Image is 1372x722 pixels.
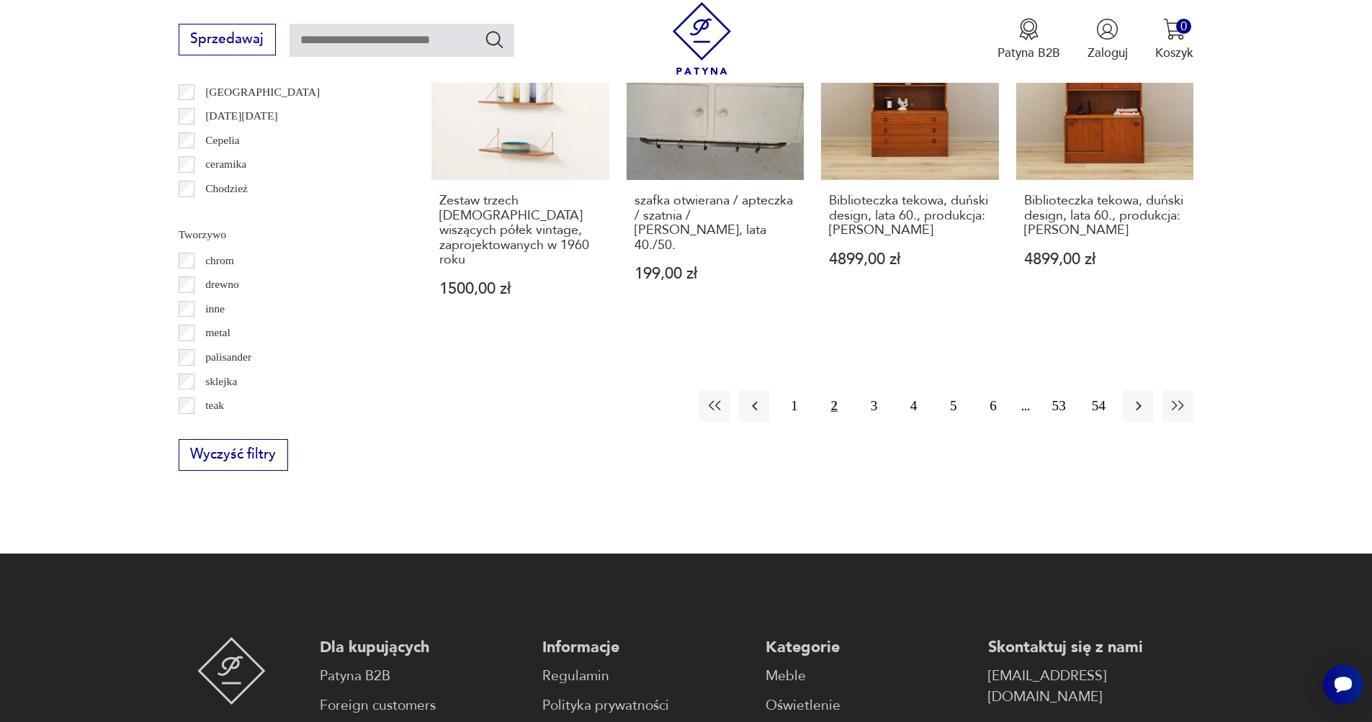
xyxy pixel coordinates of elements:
a: Polityka prywatności [542,695,748,716]
h3: Biblioteczka tekowa, duński design, lata 60., produkcja: [PERSON_NAME] [829,194,991,238]
h3: Zestaw trzech [DEMOGRAPHIC_DATA] wiszących półek vintage, zaprojektowanych w 1960 roku [439,194,601,267]
button: Sprzedawaj [179,24,276,55]
p: 199,00 zł [635,266,797,281]
p: Koszyk [1155,45,1193,61]
button: 1 [779,390,810,421]
a: Patyna B2B [320,666,525,687]
h3: szafka otwierana / apteczka / szatnia / [PERSON_NAME], lata 40./50. [635,194,797,253]
p: 4899,00 zł [829,252,991,267]
iframe: Smartsupp widget button [1323,664,1363,705]
p: Kategorie [766,637,971,658]
p: Ćmielów [205,204,246,222]
p: [GEOGRAPHIC_DATA] [205,83,320,101]
button: 3 [858,390,889,421]
a: Sprzedawaj [179,35,276,46]
p: teak [205,396,224,415]
p: 4899,00 zł [1024,252,1186,267]
a: Biblioteczka tekowa, duński design, lata 60., produkcja: DaniaBiblioteczka tekowa, duński design,... [1016,3,1194,330]
p: drewno [205,275,239,294]
p: metal [205,323,230,342]
img: Ikona koszyka [1163,18,1185,40]
button: 2 [819,390,850,421]
img: Patyna - sklep z meblami i dekoracjami vintage [197,637,266,705]
p: Skontaktuj się z nami [988,637,1193,658]
a: Zestaw trzech duńskich wiszących półek vintage, zaprojektowanych w 1960 rokuZestaw trzech [DEMOGR... [431,3,609,330]
div: 0 [1176,19,1191,34]
a: szafka otwierana / apteczka / szatnia / szafka łazienkowa, lata 40./50.szafka otwierana / apteczk... [627,3,804,330]
p: Chodzież [205,179,248,198]
p: tworzywo sztuczne [205,420,292,439]
p: inne [205,299,225,318]
p: chrom [205,251,234,270]
p: Cepelia [205,131,240,150]
p: Tworzywo [179,225,390,244]
img: Patyna - sklep z meblami i dekoracjami vintage [665,2,738,75]
a: Meble [766,666,971,687]
button: Wyczyść filtry [179,439,288,471]
button: Patyna B2B [997,18,1060,61]
a: Oświetlenie [766,695,971,716]
button: 5 [938,390,969,421]
button: 6 [977,390,1008,421]
a: Biblioteczka tekowa, duński design, lata 60., produkcja: DaniaBiblioteczka tekowa, duński design,... [821,3,999,330]
a: [EMAIL_ADDRESS][DOMAIN_NAME] [988,666,1193,708]
button: 54 [1083,390,1114,421]
button: Szukaj [484,29,505,50]
img: Ikona medalu [1018,18,1040,40]
button: 53 [1044,390,1075,421]
p: Informacje [542,637,748,658]
p: palisander [205,348,251,366]
button: Zaloguj [1088,18,1128,61]
a: Foreign customers [320,695,525,716]
a: Regulamin [542,666,748,687]
p: Patyna B2B [997,45,1060,61]
img: Ikonka użytkownika [1096,18,1118,40]
p: [DATE][DATE] [205,107,277,125]
h3: Biblioteczka tekowa, duński design, lata 60., produkcja: [PERSON_NAME] [1024,194,1186,238]
a: Ikona medaluPatyna B2B [997,18,1060,61]
p: 1500,00 zł [439,281,601,297]
button: 0Koszyk [1155,18,1193,61]
p: Zaloguj [1088,45,1128,61]
p: ceramika [205,155,246,173]
button: 4 [898,390,929,421]
p: sklejka [205,372,237,391]
p: Dla kupujących [320,637,525,658]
